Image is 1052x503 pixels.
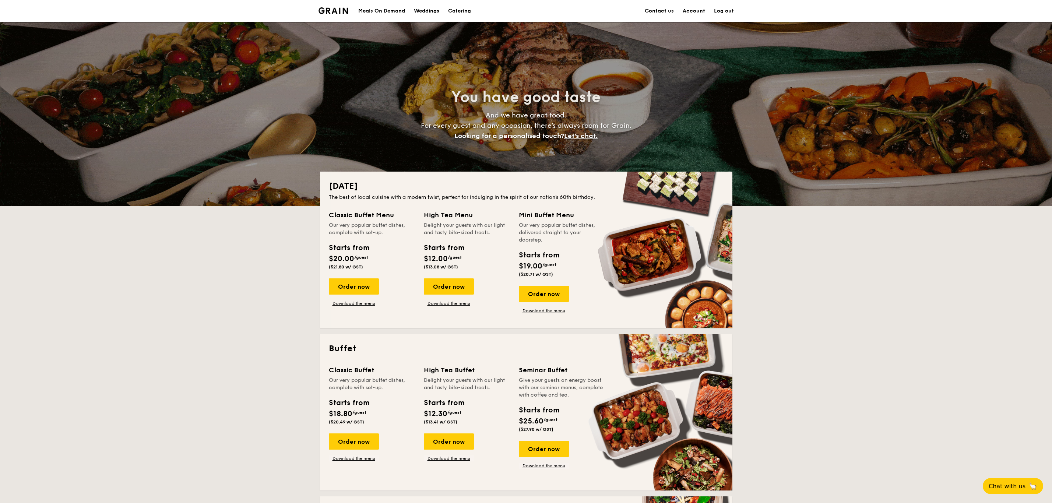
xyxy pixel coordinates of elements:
[354,255,368,260] span: /guest
[519,272,553,277] span: ($20.71 w/ GST)
[519,210,605,220] div: Mini Buffet Menu
[329,264,363,270] span: ($21.80 w/ GST)
[329,433,379,450] div: Order now
[448,255,462,260] span: /guest
[329,180,724,192] h2: [DATE]
[329,254,354,263] span: $20.00
[424,409,447,418] span: $12.30
[329,343,724,355] h2: Buffet
[542,262,556,267] span: /guest
[329,210,415,220] div: Classic Buffet Menu
[329,365,415,375] div: Classic Buffet
[329,455,379,461] a: Download the menu
[519,441,569,457] div: Order now
[519,463,569,469] a: Download the menu
[519,250,559,261] div: Starts from
[519,377,605,399] div: Give your guests an energy boost with our seminar menus, complete with coffee and tea.
[447,410,461,415] span: /guest
[519,308,569,314] a: Download the menu
[424,222,510,236] div: Delight your guests with our light and tasty bite-sized treats.
[424,365,510,375] div: High Tea Buffet
[424,264,458,270] span: ($13.08 w/ GST)
[1028,482,1037,490] span: 🦙
[519,405,559,416] div: Starts from
[983,478,1043,494] button: Chat with us🦙
[424,210,510,220] div: High Tea Menu
[329,194,724,201] div: The best of local cuisine with a modern twist, perfect for indulging in the spirit of our nation’...
[519,222,605,244] div: Our very popular buffet dishes, delivered straight to your doorstep.
[424,242,464,253] div: Starts from
[319,7,348,14] img: Grain
[519,286,569,302] div: Order now
[989,483,1025,490] span: Chat with us
[424,419,457,425] span: ($13.41 w/ GST)
[329,300,379,306] a: Download the menu
[329,409,352,418] span: $18.80
[319,7,348,14] a: Logotype
[329,242,369,253] div: Starts from
[519,427,553,432] span: ($27.90 w/ GST)
[424,433,474,450] div: Order now
[424,377,510,391] div: Delight your guests with our light and tasty bite-sized treats.
[519,262,542,271] span: $19.00
[329,222,415,236] div: Our very popular buffet dishes, complete with set-up.
[352,410,366,415] span: /guest
[519,417,543,426] span: $25.60
[424,278,474,295] div: Order now
[329,377,415,391] div: Our very popular buffet dishes, complete with set-up.
[329,397,369,408] div: Starts from
[564,132,598,140] span: Let's chat.
[329,419,364,425] span: ($20.49 w/ GST)
[543,417,557,422] span: /guest
[519,365,605,375] div: Seminar Buffet
[424,455,474,461] a: Download the menu
[424,397,464,408] div: Starts from
[424,300,474,306] a: Download the menu
[424,254,448,263] span: $12.00
[329,278,379,295] div: Order now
